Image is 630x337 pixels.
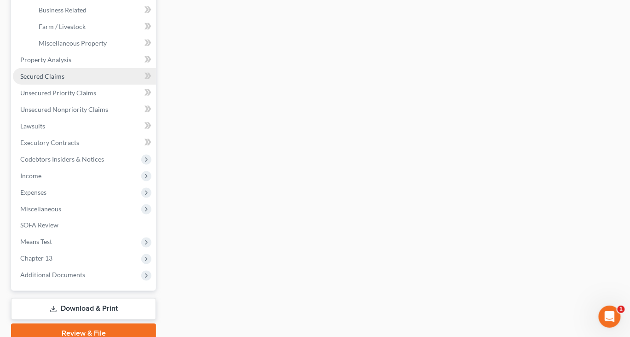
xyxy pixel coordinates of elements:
span: SOFA Review [20,221,58,229]
span: Business Related [39,6,87,14]
span: Farm / Livestock [39,23,86,30]
a: Property Analysis [13,52,156,68]
a: Executory Contracts [13,134,156,151]
a: Secured Claims [13,68,156,85]
a: Business Related [31,2,156,18]
span: Codebtors Insiders & Notices [20,155,104,163]
span: Unsecured Nonpriority Claims [20,105,108,113]
span: Income [20,172,41,180]
span: Expenses [20,188,46,196]
span: Miscellaneous Property [39,39,107,47]
span: Lawsuits [20,122,45,130]
span: 1 [618,306,625,313]
span: Property Analysis [20,56,71,64]
a: Lawsuits [13,118,156,134]
a: Unsecured Nonpriority Claims [13,101,156,118]
span: Miscellaneous [20,205,61,213]
span: Executory Contracts [20,139,79,146]
a: Unsecured Priority Claims [13,85,156,101]
span: Unsecured Priority Claims [20,89,96,97]
span: Chapter 13 [20,255,52,262]
span: Secured Claims [20,72,64,80]
a: Miscellaneous Property [31,35,156,52]
span: Means Test [20,238,52,246]
a: Download & Print [11,298,156,320]
iframe: Intercom live chat [599,306,621,328]
a: Farm / Livestock [31,18,156,35]
a: SOFA Review [13,217,156,234]
span: Additional Documents [20,271,85,279]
